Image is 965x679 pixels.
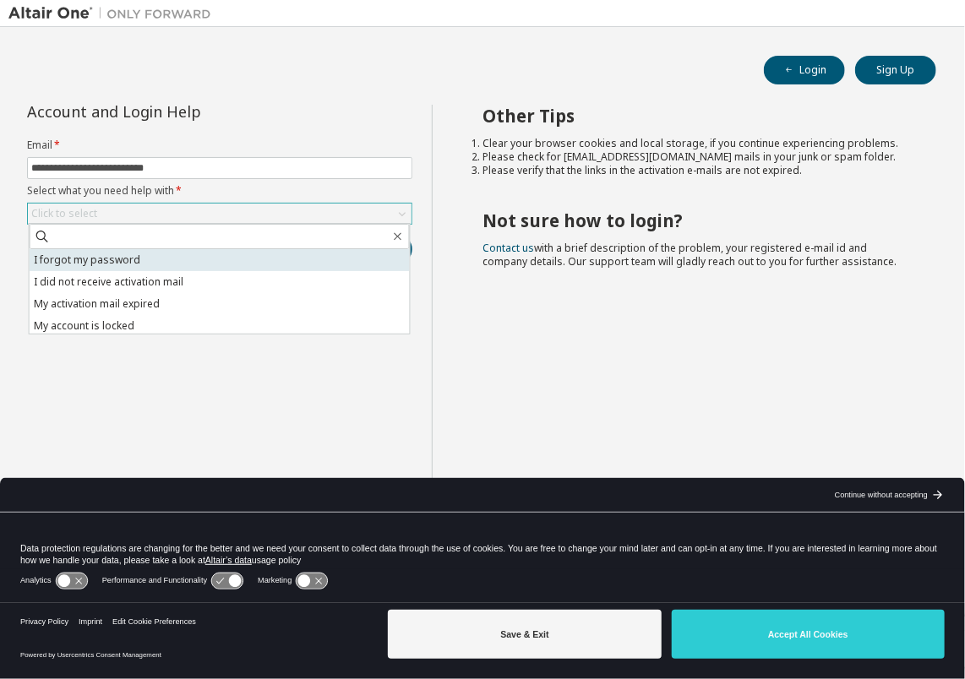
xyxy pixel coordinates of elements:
[27,184,412,198] label: Select what you need help with
[28,204,412,224] div: Click to select
[855,56,936,84] button: Sign Up
[483,105,907,127] h2: Other Tips
[31,207,97,220] div: Click to select
[483,209,907,231] h2: Not sure how to login?
[30,249,410,271] li: I forgot my password
[483,150,907,164] li: Please check for [EMAIL_ADDRESS][DOMAIN_NAME] mails in your junk or spam folder.
[27,139,412,152] label: Email
[27,105,335,118] div: Account and Login Help
[764,56,845,84] button: Login
[483,137,907,150] li: Clear your browser cookies and local storage, if you continue experiencing problems.
[483,164,907,177] li: Please verify that the links in the activation e-mails are not expired.
[483,241,535,255] a: Contact us
[483,241,897,269] span: with a brief description of the problem, your registered e-mail id and company details. Our suppo...
[8,5,220,22] img: Altair One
